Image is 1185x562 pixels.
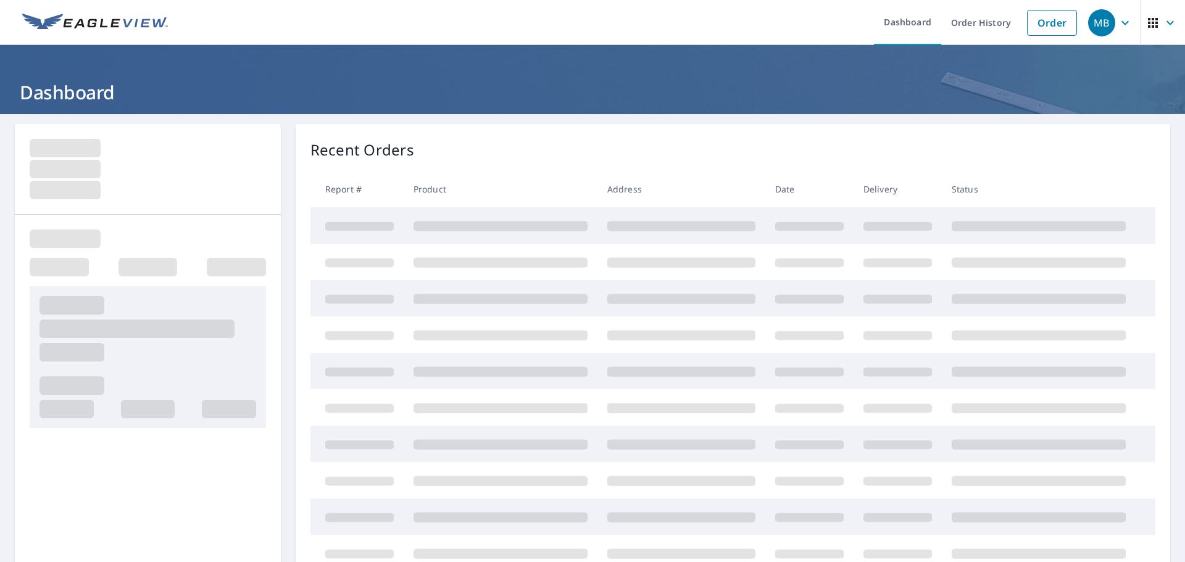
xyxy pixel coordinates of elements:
[765,171,854,207] th: Date
[310,139,414,161] p: Recent Orders
[1027,10,1077,36] a: Order
[942,171,1136,207] th: Status
[1088,9,1115,36] div: MB
[597,171,765,207] th: Address
[22,14,168,32] img: EV Logo
[404,171,597,207] th: Product
[15,80,1170,105] h1: Dashboard
[854,171,942,207] th: Delivery
[310,171,404,207] th: Report #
